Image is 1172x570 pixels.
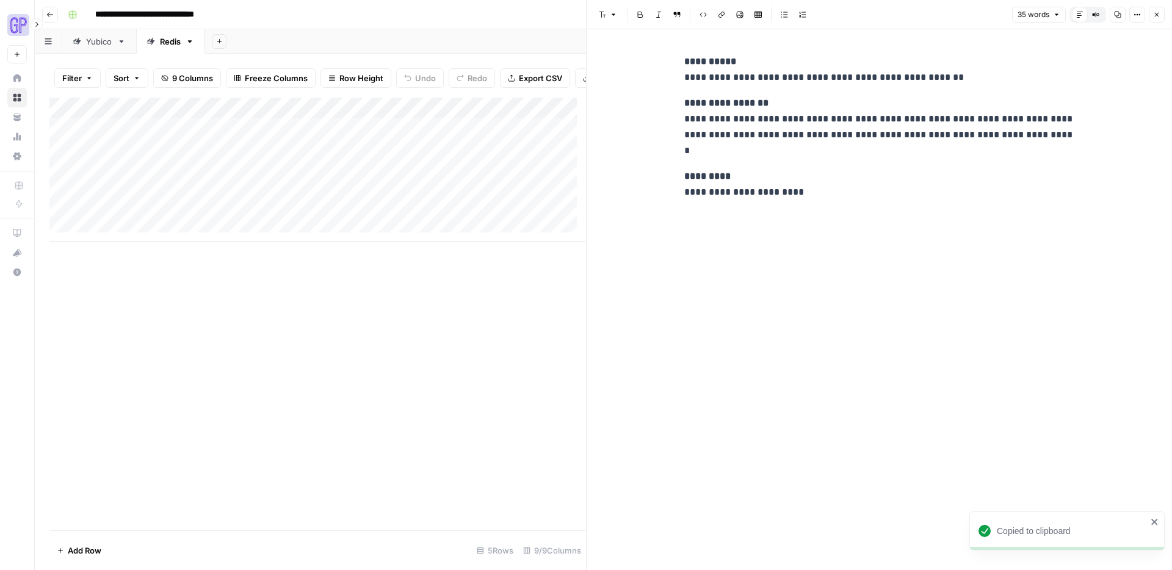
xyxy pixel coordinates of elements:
span: Add Row [68,544,101,557]
div: 5 Rows [472,541,518,560]
div: 9/9 Columns [518,541,586,560]
button: Undo [396,68,444,88]
span: 35 words [1018,9,1049,20]
img: Growth Plays Logo [7,14,29,36]
span: Filter [62,72,82,84]
div: Redis [160,35,181,48]
span: Sort [114,72,129,84]
span: Undo [415,72,436,84]
span: Redo [468,72,487,84]
button: What's new? [7,243,27,262]
button: Add Row [49,541,109,560]
span: Freeze Columns [245,72,308,84]
a: Home [7,68,27,88]
button: Export CSV [500,68,570,88]
button: Filter [54,68,101,88]
a: Settings [7,146,27,166]
span: Export CSV [519,72,562,84]
span: Row Height [339,72,383,84]
button: 35 words [1012,7,1066,23]
div: Copied to clipboard [997,525,1147,537]
a: Yubico [62,29,136,54]
a: Browse [7,88,27,107]
div: What's new? [8,244,26,262]
div: Yubico [86,35,112,48]
a: Your Data [7,107,27,127]
button: Help + Support [7,262,27,282]
span: 9 Columns [172,72,213,84]
a: Usage [7,127,27,146]
button: close [1151,517,1159,527]
button: Redo [449,68,495,88]
button: Sort [106,68,148,88]
a: AirOps Academy [7,223,27,243]
button: Workspace: Growth Plays [7,10,27,40]
button: Row Height [320,68,391,88]
button: Freeze Columns [226,68,316,88]
button: 9 Columns [153,68,221,88]
a: Redis [136,29,204,54]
